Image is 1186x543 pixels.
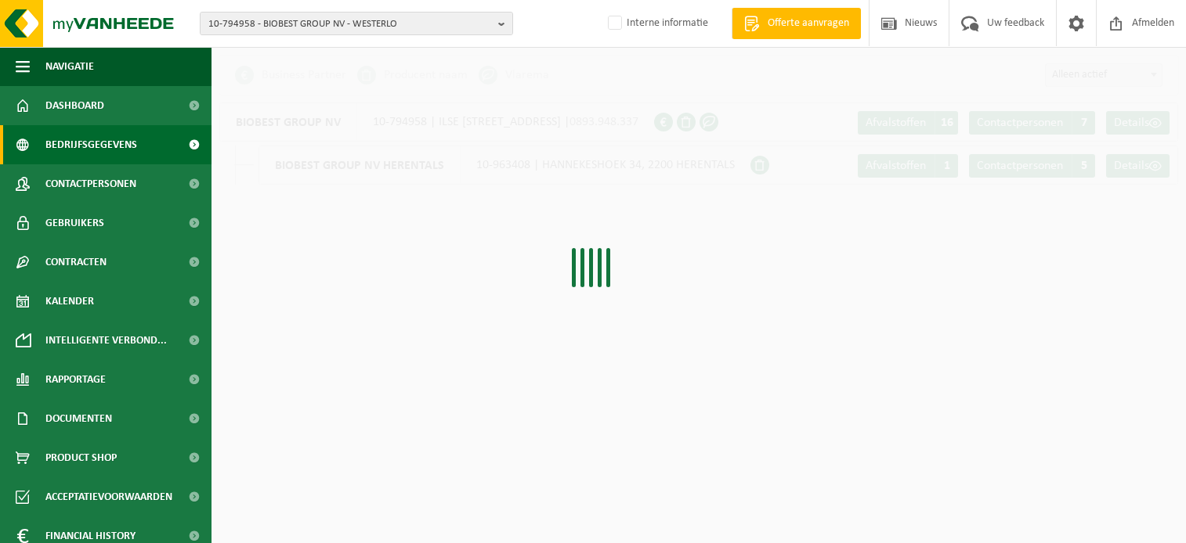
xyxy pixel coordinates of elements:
[1072,111,1095,135] span: 7
[1045,63,1162,87] span: Alleen actief
[45,203,104,243] span: Gebruikers
[866,160,926,172] span: Afvalstoffen
[479,63,549,87] li: Vlarema
[45,86,104,125] span: Dashboard
[977,117,1063,129] span: Contactpersonen
[45,164,136,203] span: Contactpersonen
[45,477,172,516] span: Acceptatievoorwaarden
[977,160,1063,172] span: Contactpersonen
[219,102,654,142] div: 10-794958 | ILSE [STREET_ADDRESS] |
[935,154,958,178] span: 1
[858,154,958,178] a: Afvalstoffen 1
[858,111,958,135] a: Afvalstoffen 16
[605,12,708,35] label: Interne informatie
[1046,64,1162,86] span: Alleen actief
[45,125,137,164] span: Bedrijfsgegevens
[764,16,853,31] span: Offerte aanvragen
[220,103,357,141] span: BIOBEST GROUP NV
[1106,111,1170,135] a: Details
[208,13,492,36] span: 10-794958 - BIOBEST GROUP NV - WESTERLO
[969,111,1095,135] a: Contactpersonen 7
[1106,154,1170,178] a: Details
[935,111,958,135] span: 16
[200,12,513,35] button: 10-794958 - BIOBEST GROUP NV - WESTERLO
[969,154,1095,178] a: Contactpersonen 5
[732,8,861,39] a: Offerte aanvragen
[45,399,112,438] span: Documenten
[1072,154,1095,178] span: 5
[45,360,106,399] span: Rapportage
[1114,117,1149,129] span: Details
[235,63,346,87] li: Business Partner
[45,47,94,86] span: Navigatie
[259,146,750,185] div: 10-963408 | HANNEKESHOEK 34, 2200 HERENTALS
[45,438,117,477] span: Product Shop
[1114,160,1149,172] span: Details
[45,282,94,321] span: Kalender
[259,146,461,184] span: BIOBEST GROUP NV HERENTALS
[45,321,167,360] span: Intelligente verbond...
[569,116,638,128] span: 0893.948.337
[357,63,468,87] li: Producent naam
[866,117,926,129] span: Afvalstoffen
[45,243,107,282] span: Contracten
